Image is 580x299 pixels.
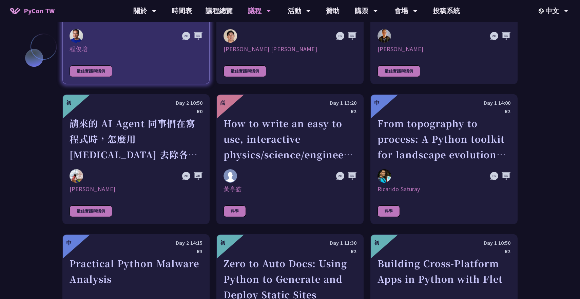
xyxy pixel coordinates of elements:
div: R2 [378,247,510,256]
div: Day 1 10:50 [378,239,510,247]
div: Day 1 14:00 [378,99,510,107]
div: R2 [224,247,356,256]
div: Day 1 13:20 [224,99,356,107]
div: R0 [70,107,202,116]
img: Shuhsi Lin [378,29,391,43]
div: 科學 [378,205,400,217]
div: R2 [378,107,510,116]
div: From topography to process: A Python toolkit for landscape evolution analysis [378,116,510,162]
div: 黃亭皓 [224,185,356,193]
div: Day 1 11:30 [224,239,356,247]
div: [PERSON_NAME] [378,45,510,53]
div: 初 [66,99,72,107]
img: Locale Icon [539,8,545,14]
a: 中 Day 1 14:00 R2 From topography to process: A Python toolkit for landscape evolution analysis Ri... [370,94,518,224]
div: 最佳實踐與慣例 [70,205,112,217]
div: [PERSON_NAME] [PERSON_NAME] [224,45,356,53]
div: 最佳實踐與慣例 [70,65,112,77]
div: [PERSON_NAME] [70,185,202,193]
img: Ricarido Saturay [378,169,391,183]
div: 程俊培 [70,45,202,53]
div: Day 2 10:50 [70,99,202,107]
div: 請來的 AI Agent 同事們在寫程式時，怎麼用 [MEDICAL_DATA] 去除各種幻想與盲點 [70,116,202,162]
img: 程俊培 [70,29,83,43]
div: 最佳實踐與慣例 [378,65,420,77]
div: 中 [66,239,72,247]
div: 初 [374,239,380,247]
img: 黃亭皓 [224,169,237,183]
div: How to write an easy to use, interactive physics/science/engineering simulator leveraging ctypes,... [224,116,356,162]
div: 最佳實踐與慣例 [224,65,266,77]
a: PyCon TW [3,2,61,19]
img: Justin Lee [224,29,237,43]
div: R3 [70,247,202,256]
div: 科學 [224,205,246,217]
div: Day 2 14:15 [70,239,202,247]
img: Home icon of PyCon TW 2025 [10,7,20,14]
a: 初 Day 2 10:50 R0 請來的 AI Agent 同事們在寫程式時，怎麼用 [MEDICAL_DATA] 去除各種幻想與盲點 Keith Yang [PERSON_NAME] 最佳實踐與慣例 [62,94,210,224]
span: PyCon TW [24,6,55,16]
div: 高 [220,99,226,107]
div: R2 [224,107,356,116]
div: 中 [374,99,380,107]
div: Ricarido Saturay [378,185,510,193]
a: 高 Day 1 13:20 R2 How to write an easy to use, interactive physics/science/engineering simulator l... [216,94,364,224]
div: 初 [220,239,226,247]
img: Keith Yang [70,169,83,183]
